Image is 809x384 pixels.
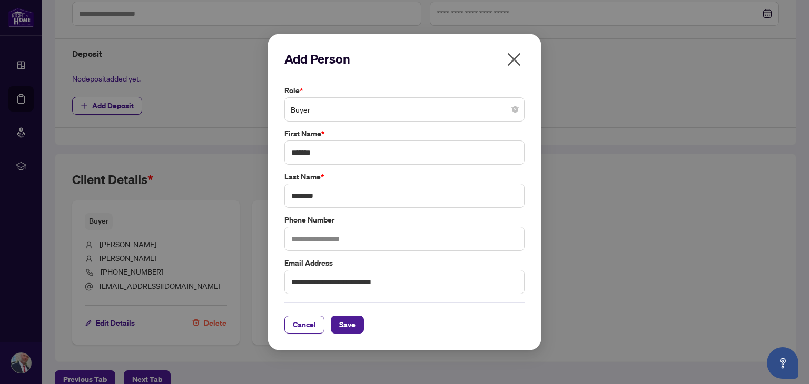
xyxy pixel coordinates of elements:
[284,214,525,226] label: Phone Number
[767,347,798,379] button: Open asap
[284,85,525,96] label: Role
[293,316,316,333] span: Cancel
[331,316,364,334] button: Save
[284,171,525,183] label: Last Name
[291,99,518,119] span: Buyer
[512,106,518,113] span: close-circle
[339,316,356,333] span: Save
[506,51,522,68] span: close
[284,316,324,334] button: Cancel
[284,50,525,67] h2: Add Person
[284,128,525,139] label: First Name
[284,257,525,269] label: Email Address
